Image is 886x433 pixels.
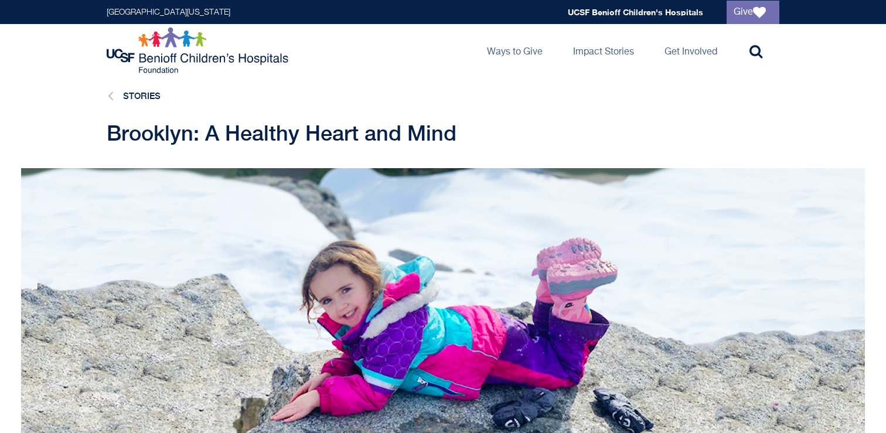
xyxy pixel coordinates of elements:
a: UCSF Benioff Children's Hospitals [568,7,703,17]
img: Logo for UCSF Benioff Children's Hospitals Foundation [107,27,291,74]
a: [GEOGRAPHIC_DATA][US_STATE] [107,8,230,16]
a: Stories [123,91,161,101]
a: Give [727,1,779,24]
span: Brooklyn: A Healthy Heart and Mind [107,121,456,145]
a: Impact Stories [564,24,643,77]
a: Ways to Give [478,24,552,77]
a: Get Involved [655,24,727,77]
